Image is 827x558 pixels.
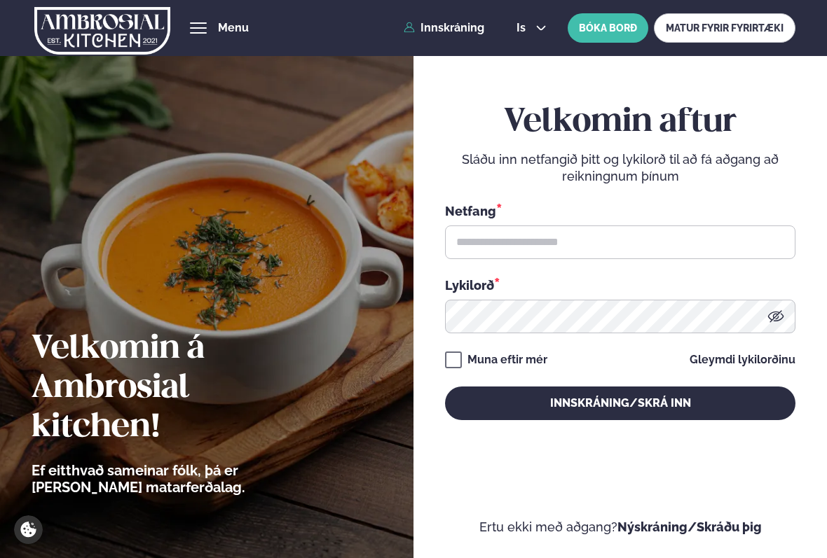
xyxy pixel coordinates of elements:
[654,13,795,43] a: MATUR FYRIR FYRIRTÆKI
[505,22,558,34] button: is
[617,519,762,534] a: Nýskráning/Skráðu þig
[445,202,796,220] div: Netfang
[404,22,484,34] a: Innskráning
[34,2,170,60] img: logo
[32,462,322,496] p: Ef eitthvað sameinar fólk, þá er [PERSON_NAME] matarferðalag.
[445,519,796,536] p: Ertu ekki með aðgang?
[445,103,796,142] h2: Velkomin aftur
[14,515,43,544] a: Cookie settings
[190,20,207,36] button: hamburger
[445,151,796,185] p: Sláðu inn netfangið þitt og lykilorð til að fá aðgang að reikningnum þínum
[568,13,648,43] button: BÓKA BORÐ
[445,276,796,294] div: Lykilorð
[445,386,796,420] button: Innskráning/Skrá inn
[690,354,795,365] a: Gleymdi lykilorðinu
[517,22,530,34] span: is
[32,330,322,447] h2: Velkomin á Ambrosial kitchen!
